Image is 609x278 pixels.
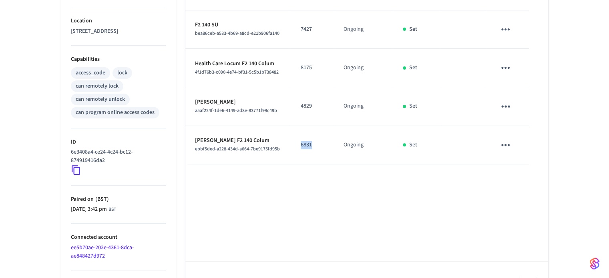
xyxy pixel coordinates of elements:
[195,98,282,106] p: [PERSON_NAME]
[334,49,394,87] td: Ongoing
[76,82,119,90] div: can remotely lock
[71,233,166,242] p: Connected account
[334,126,394,164] td: Ongoing
[195,146,280,152] span: ebbf5ded-a228-434d-a664-7be9175fd95b
[590,257,599,270] img: SeamLogoGradient.69752ec5.svg
[195,30,279,37] span: bea86ceb-a583-4b69-a8cd-e21b906fa140
[195,136,282,145] p: [PERSON_NAME] F2 140 Colum
[409,64,417,72] p: Set
[195,107,277,114] span: a5af224f-1de6-4149-ad3e-83771f99c49b
[301,64,324,72] p: 8175
[71,148,163,165] p: 6e3408a4-ce24-4c24-bc12-874919416da2
[409,141,417,149] p: Set
[301,102,324,110] p: 4829
[334,10,394,49] td: Ongoing
[71,195,166,204] p: Paired on
[76,69,105,77] div: access_code
[409,102,417,110] p: Set
[409,25,417,34] p: Set
[71,27,166,36] p: [STREET_ADDRESS]
[195,21,282,29] p: F2 140 SU
[301,141,324,149] p: 6831
[71,205,107,214] span: [DATE] 3:42 pm
[94,195,109,203] span: ( BST )
[76,108,155,117] div: can program online access codes
[76,95,125,104] div: can remotely unlock
[117,69,127,77] div: lock
[109,206,116,213] span: BST
[301,25,324,34] p: 7427
[195,69,279,76] span: 4f1d76b3-c090-4e74-bf31-5c5b1b738482
[195,60,282,68] p: Health Care Locum F2 140 Colum
[71,17,166,25] p: Location
[71,244,134,260] a: ee5b70ae-202e-4361-8dca-ae848427d972
[334,87,394,126] td: Ongoing
[71,55,166,64] p: Capabilities
[71,138,166,146] p: ID
[71,205,116,214] div: Europe/London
